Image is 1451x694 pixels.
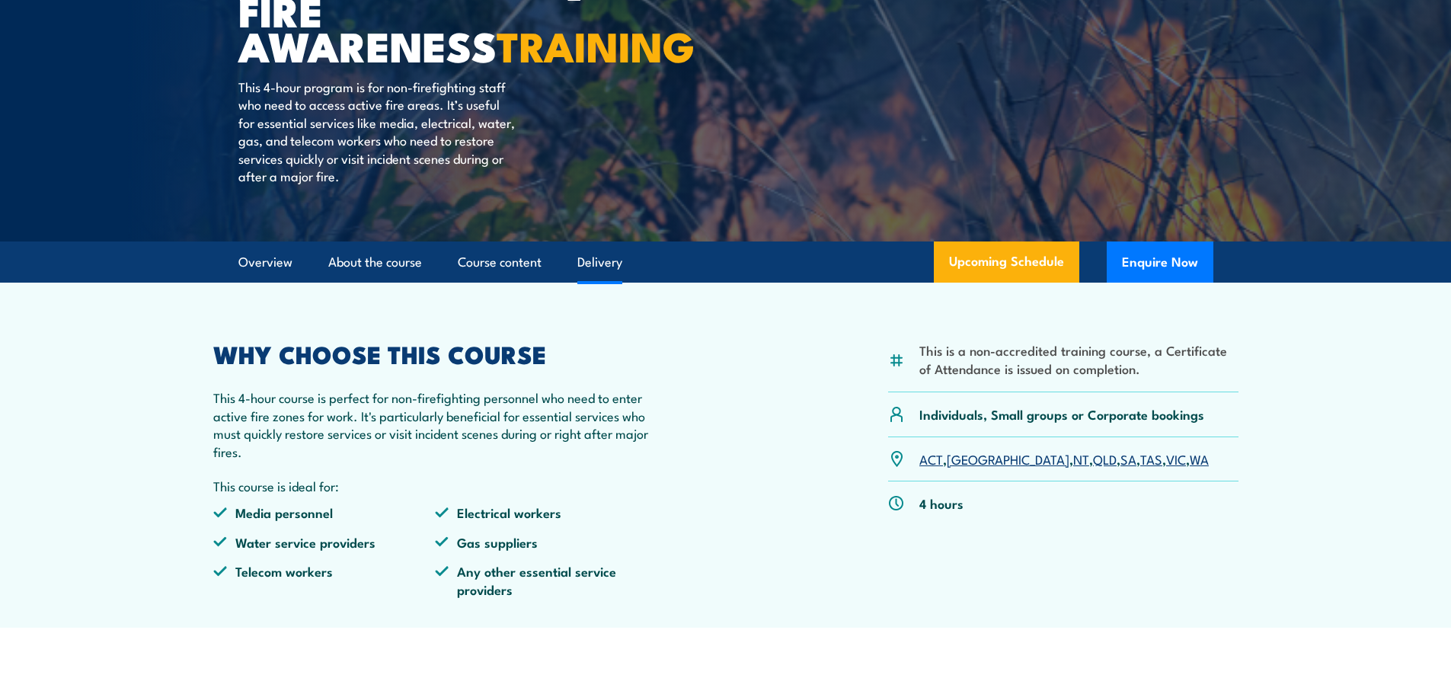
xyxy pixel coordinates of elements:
[1107,241,1213,283] button: Enquire Now
[1093,449,1117,468] a: QLD
[238,78,516,184] p: This 4-hour program is for non-firefighting staff who need to access active fire areas. It’s usef...
[934,241,1079,283] a: Upcoming Schedule
[213,343,658,364] h2: WHY CHOOSE THIS COURSE
[213,477,658,494] p: This course is ideal for:
[328,242,422,283] a: About the course
[1073,449,1089,468] a: NT
[919,341,1238,377] li: This is a non-accredited training course, a Certificate of Attendance is issued on completion.
[919,405,1204,423] p: Individuals, Small groups or Corporate bookings
[458,242,542,283] a: Course content
[435,533,657,551] li: Gas suppliers
[919,450,1209,468] p: , , , , , , ,
[213,562,436,598] li: Telecom workers
[1140,449,1162,468] a: TAS
[919,449,943,468] a: ACT
[947,449,1069,468] a: [GEOGRAPHIC_DATA]
[1166,449,1186,468] a: VIC
[1120,449,1136,468] a: SA
[435,562,657,598] li: Any other essential service providers
[497,13,695,76] strong: TRAINING
[919,494,964,512] p: 4 hours
[213,533,436,551] li: Water service providers
[213,389,658,460] p: This 4-hour course is perfect for non-firefighting personnel who need to enter active fire zones ...
[1190,449,1209,468] a: WA
[213,504,436,521] li: Media personnel
[577,242,622,283] a: Delivery
[238,242,292,283] a: Overview
[435,504,657,521] li: Electrical workers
